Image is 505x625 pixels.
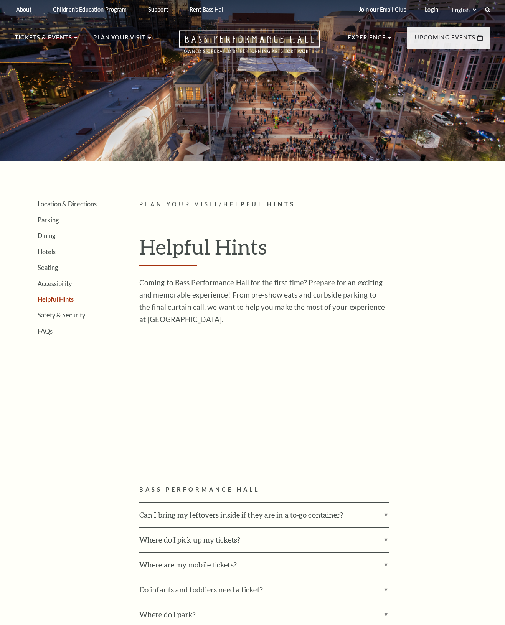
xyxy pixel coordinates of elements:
[53,6,127,13] p: Children's Education Program
[148,6,168,13] p: Support
[223,201,295,207] span: Helpful Hints
[38,264,58,271] a: Seating
[139,528,389,552] label: Where do I pick up my tickets?
[16,6,31,13] p: About
[348,33,386,47] p: Experience
[451,6,478,13] select: Select:
[38,216,59,224] a: Parking
[139,201,219,207] span: Plan Your Visit
[139,276,389,326] p: Coming to Bass Performance Hall for the first time? Prepare for an exciting and memorable experie...
[38,232,55,239] a: Dining
[38,311,85,319] a: Safety & Security
[139,553,389,577] label: Where are my mobile tickets?
[139,577,389,602] label: Do infants and toddlers need a ticket?
[139,234,490,266] h1: Helpful Hints
[38,200,97,207] a: Location & Directions
[139,485,490,495] h2: Bass Performance Hall
[139,503,389,527] label: Can I bring my leftovers inside if they are in a to-go container?
[38,280,72,287] a: Accessibility
[93,33,146,47] p: Plan Your Visit
[415,33,475,47] p: Upcoming Events
[139,200,490,209] p: /
[38,327,53,335] a: FAQs
[38,248,56,255] a: Hotels
[15,33,72,47] p: Tickets & Events
[190,6,225,13] p: Rent Bass Hall
[38,296,74,303] a: Helpful Hints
